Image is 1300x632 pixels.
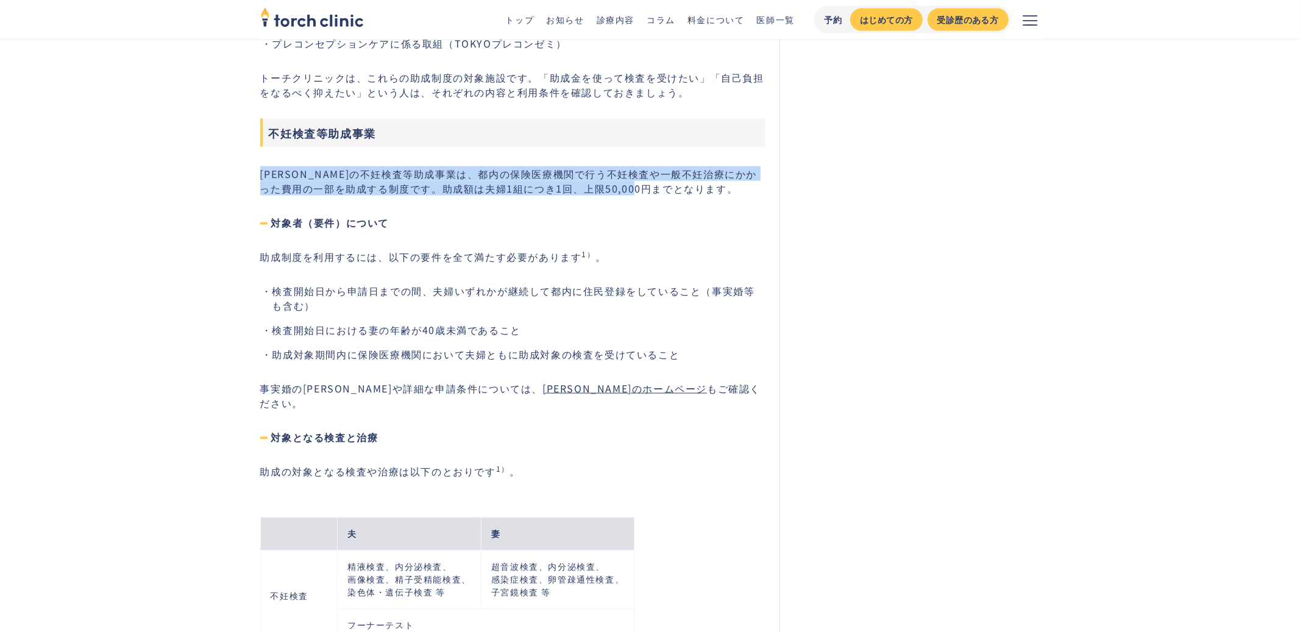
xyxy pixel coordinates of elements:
[260,119,765,147] h3: 不妊検査等助成事業
[260,4,364,30] img: torch clinic
[260,464,765,478] p: 助成の対象となる検査や治療は以下のとおりです 。
[260,166,765,196] p: [PERSON_NAME]の不妊検査等助成事業は、都内の保険医療機関で行う不妊検査や一般不妊治療にかかった費用の一部を助成する制度です。助成額は夫婦1組につき1回、上限50,000円までとなります。
[260,381,765,410] p: 事実婚の[PERSON_NAME]や詳細な申請条件については、 もご確認ください。
[928,9,1009,31] a: 受診歴のある方
[260,249,765,264] p: 助成制度を利用するには、以下の要件を全て満たす必要があります 。
[860,13,912,26] div: はじめての方
[481,517,634,550] th: 妻
[757,13,795,26] a: 医師一覧
[647,13,675,26] a: コラム
[272,322,765,337] li: 検査開始日における妻の年齢が40歳未満であること
[260,70,765,99] p: トーチクリニックは、これらの助成制度の対象施設です。「助成金を使って検査を受けたい」「自己負担をなるべく抑えたい」という人は、それぞれの内容と利用条件を確認しておきましょう。
[338,550,481,609] td: 精液検査、内分泌検査、 画像検査、精子受精能検査、 染色体・遺伝子検査 等
[824,13,843,26] div: 予約
[597,13,634,26] a: 診療内容
[542,381,707,396] a: [PERSON_NAME]のホームページ
[272,347,765,361] li: 助成対象期間内に保険医療機関において夫婦ともに助成対象の検査を受けていること
[272,36,765,51] li: プレコンセプションケアに係る取組（TOKYOプレコンゼミ）
[338,517,481,550] th: 夫
[937,13,999,26] div: 受診歴のある方
[272,283,765,313] li: 検査開始日から申請日までの間、夫婦いずれかが継続して都内に住民登録をしていること（事実婚等も含む）
[850,9,922,31] a: はじめての方
[687,13,745,26] a: 料金について
[546,13,584,26] a: お知らせ
[506,13,535,26] a: トップ
[496,463,510,474] sup: 1）
[260,9,364,30] a: home
[582,249,595,259] sup: 1）
[260,430,765,444] h4: 対象となる検査と治療
[260,215,765,230] h4: 対象者（要件）について
[481,550,634,609] td: 超音波検査、内分泌検査、 感染症検査、卵管疎通性検査、 子宮鏡検査 等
